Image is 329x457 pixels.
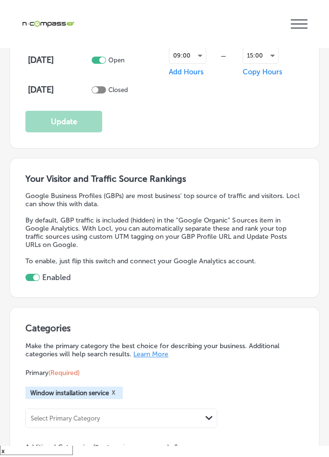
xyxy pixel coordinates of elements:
div: Select Primary Category [31,415,100,422]
label: Enabled [42,273,71,282]
span: Window installation service [30,389,109,397]
span: (8 categories recommended) [93,443,178,452]
img: 660ab0bf-5cc7-4cb8-ba1c-48b5ae0f18e60NCTV_CLogo_TV_Black_-500x88.png [22,19,74,28]
button: Update [25,111,102,132]
span: Additional Categories [25,443,178,451]
span: Primary [25,369,80,377]
p: Closed [108,86,128,94]
p: Open [108,57,125,64]
h4: [DATE] [28,84,89,95]
div: 09:00 [169,48,206,63]
h4: [DATE] [28,55,89,65]
button: X [109,389,118,397]
p: Make the primary category the best choice for describing your business. Additional categories wil... [25,342,304,358]
span: (Required) [48,369,80,377]
h3: Your Visitor and Traffic Source Rankings [25,174,303,184]
span: Copy Hours [243,68,282,76]
div: — [206,52,240,59]
p: By default, GBP traffic is included (hidden) in the "Google Organic" Sources item in Google Analy... [25,216,303,249]
a: Learn More [133,350,168,358]
h3: Categories [25,323,304,337]
span: Add Hours [169,68,204,76]
div: 15:00 [243,48,278,63]
p: To enable, just flip this switch and connect your Google Analytics account. [25,257,303,265]
p: Google Business Profiles (GBPs) are most business' top source of traffic and visitors. Locl can s... [25,192,303,208]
